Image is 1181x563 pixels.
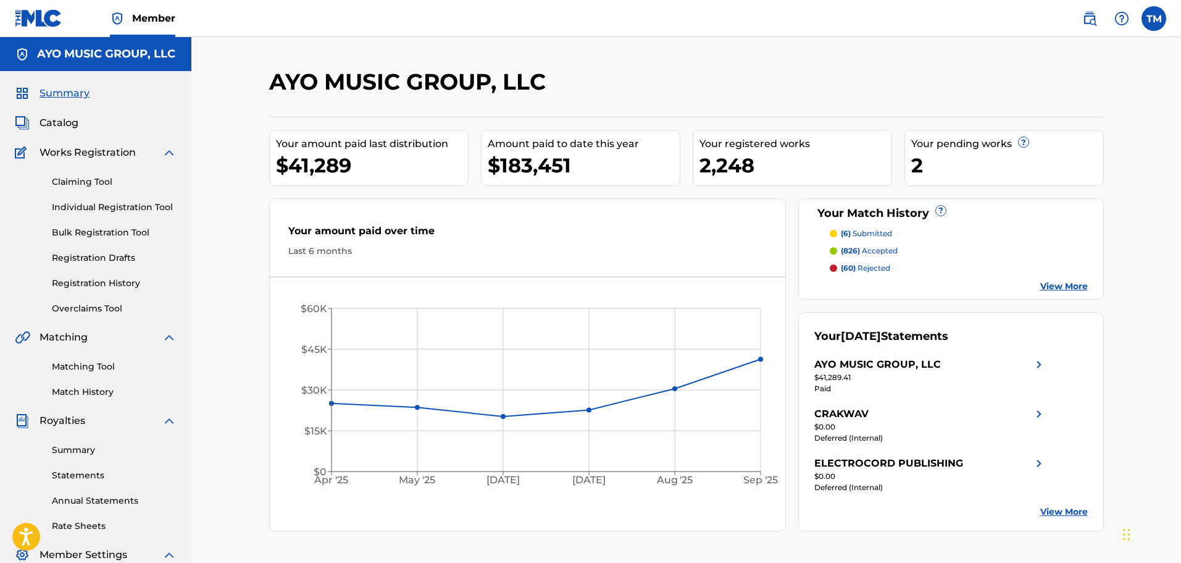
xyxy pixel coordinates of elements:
img: expand [162,330,177,345]
div: Your pending works [911,137,1103,151]
img: search [1082,11,1097,26]
img: Summary [15,86,30,101]
a: Bulk Registration Tool [52,226,177,239]
span: Catalog [40,116,78,130]
tspan: [DATE] [572,475,606,486]
iframe: Resource Center [1146,370,1181,470]
a: Summary [52,444,177,457]
div: Deferred (Internal) [814,482,1046,493]
p: accepted [841,245,898,256]
a: CRAKWAVright chevron icon$0.00Deferred (Internal) [814,407,1046,444]
a: Registration History [52,277,177,290]
a: CatalogCatalog [15,116,78,130]
div: AYO MUSIC GROUP, LLC [814,357,941,372]
iframe: Chat Widget [1119,504,1181,563]
a: View More [1040,280,1088,293]
span: [DATE] [841,329,881,343]
img: expand [162,145,177,160]
span: ? [936,206,946,216]
img: MLC Logo [15,9,62,27]
div: $41,289 [276,151,468,179]
span: Royalties [40,413,85,428]
tspan: $15K [304,425,327,437]
span: Matching [40,330,88,345]
img: Accounts [15,47,30,62]
a: AYO MUSIC GROUP, LLCright chevron icon$41,289.41Paid [814,357,1046,394]
a: ELECTROCORD PUBLISHINGright chevron icon$0.00Deferred (Internal) [814,456,1046,493]
tspan: $60K [300,303,327,315]
tspan: May '25 [399,475,435,486]
a: Overclaims Tool [52,302,177,315]
tspan: Aug '25 [656,475,693,486]
div: Last 6 months [288,245,767,258]
a: Registration Drafts [52,252,177,265]
tspan: $0 [313,466,326,478]
div: $0.00 [814,471,1046,482]
div: $0.00 [814,421,1046,433]
tspan: Sep '25 [743,475,778,486]
p: rejected [841,263,890,274]
div: 2,248 [699,151,891,179]
img: expand [162,413,177,428]
span: (60) [841,263,856,273]
span: Member [132,11,175,25]
a: View More [1040,506,1088,519]
div: User Menu [1141,6,1166,31]
tspan: [DATE] [486,475,520,486]
div: ELECTROCORD PUBLISHING [814,456,963,471]
span: ? [1019,137,1029,147]
span: Member Settings [40,548,127,562]
a: (826) accepted [830,245,1088,256]
img: help [1114,11,1129,26]
div: Your amount paid over time [288,224,767,245]
a: Matching Tool [52,360,177,373]
div: Your amount paid last distribution [276,137,468,151]
div: $41,289.41 [814,372,1046,383]
a: SummarySummary [15,86,90,101]
div: Drag [1123,516,1130,553]
div: Your Match History [814,205,1088,222]
img: right chevron icon [1032,456,1046,471]
div: Your Statements [814,328,948,345]
span: Summary [40,86,90,101]
a: Match History [52,386,177,399]
div: $183,451 [488,151,680,179]
img: right chevron icon [1032,357,1046,372]
span: (6) [841,229,851,238]
p: submitted [841,228,892,239]
a: Rate Sheets [52,520,177,533]
span: Works Registration [40,145,136,160]
h5: AYO MUSIC GROUP, LLC [37,47,175,61]
div: Amount paid to date this year [488,137,680,151]
a: Public Search [1077,6,1102,31]
a: Individual Registration Tool [52,201,177,214]
a: (6) submitted [830,228,1088,239]
a: Statements [52,469,177,482]
img: expand [162,548,177,562]
a: Claiming Tool [52,176,177,188]
tspan: Apr '25 [314,475,348,486]
img: Catalog [15,116,30,130]
div: Help [1109,6,1134,31]
tspan: $30K [301,384,327,396]
img: Royalties [15,413,30,428]
div: Deferred (Internal) [814,433,1046,444]
div: Paid [814,383,1046,394]
div: CRAKWAV [814,407,869,421]
tspan: $45K [301,344,327,355]
img: Member Settings [15,548,30,562]
div: 2 [911,151,1103,179]
img: right chevron icon [1032,407,1046,421]
img: Top Rightsholder [110,11,125,26]
a: (60) rejected [830,263,1088,274]
div: Your registered works [699,137,891,151]
a: Annual Statements [52,494,177,507]
img: Matching [15,330,30,345]
img: Works Registration [15,145,31,160]
span: (826) [841,246,860,255]
h2: AYO MUSIC GROUP, LLC [269,68,552,96]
